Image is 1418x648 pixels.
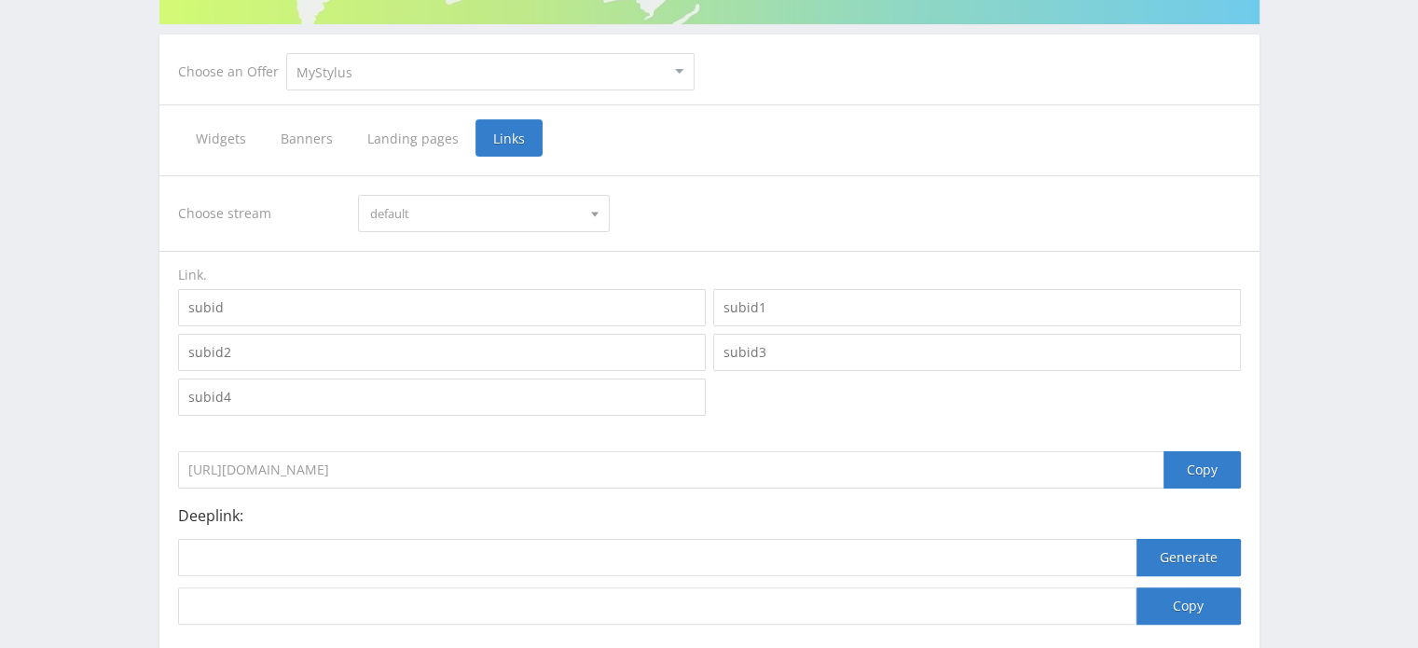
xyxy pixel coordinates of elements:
span: Banners [263,119,350,157]
div: Copy [1163,451,1241,489]
p: Deeplink: [178,507,1241,524]
input: subid2 [178,334,706,371]
input: subid [178,289,706,326]
input: subid1 [713,289,1241,326]
div: Choose an Offer [178,64,286,79]
span: Landing pages [350,119,475,157]
div: Link. [178,266,1241,284]
span: default [370,196,581,231]
div: Choose stream [178,195,340,232]
button: Generate [1136,539,1241,576]
input: subid3 [713,334,1241,371]
span: Links [475,119,543,157]
span: Widgets [178,119,263,157]
button: Copy [1136,587,1241,625]
input: subid4 [178,379,706,416]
